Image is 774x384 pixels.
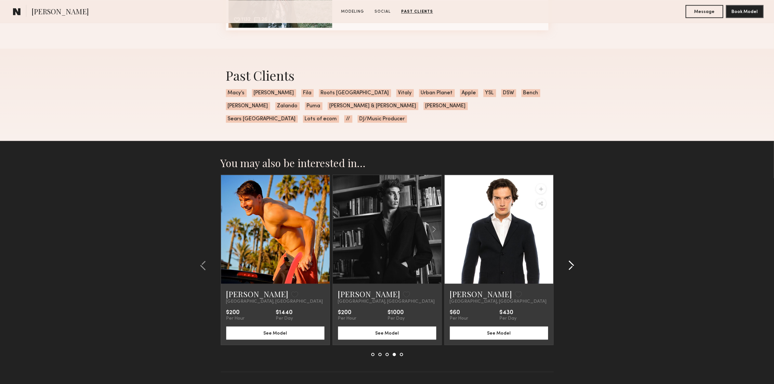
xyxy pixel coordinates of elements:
span: Roots [GEOGRAPHIC_DATA] [319,89,391,97]
span: [GEOGRAPHIC_DATA], [GEOGRAPHIC_DATA] [338,299,435,304]
button: See Model [450,326,548,339]
div: Per Day [388,316,405,321]
span: Macy’s [226,89,247,97]
span: [GEOGRAPHIC_DATA], [GEOGRAPHIC_DATA] [450,299,547,304]
span: DJ/Music Producer [358,115,407,123]
h2: You may also be interested in… [221,156,554,169]
a: See Model [226,330,324,336]
span: YSL [483,89,496,97]
div: Past Clients [226,67,548,84]
a: Past Clients [399,9,436,15]
div: $1440 [276,310,293,316]
span: Apple [460,89,478,97]
a: [PERSON_NAME] [338,289,400,299]
a: [PERSON_NAME] [450,289,512,299]
span: [PERSON_NAME] [32,7,89,18]
div: Per Hour [338,316,357,321]
span: DSW [501,89,516,97]
div: Per Day [276,316,293,321]
span: Lots of ecom [303,115,339,123]
div: Per Hour [450,316,468,321]
span: Zalando [275,102,300,110]
a: [PERSON_NAME] [226,289,289,299]
span: Urban Planet [419,89,455,97]
span: Bench [521,89,540,97]
button: See Model [338,326,436,339]
span: // [344,115,352,123]
span: [GEOGRAPHIC_DATA], [GEOGRAPHIC_DATA] [226,299,323,304]
span: [PERSON_NAME] & [PERSON_NAME] [328,102,418,110]
div: $60 [450,310,468,316]
a: See Model [338,330,436,336]
div: $200 [338,310,357,316]
span: Sears [GEOGRAPHIC_DATA] [226,115,298,123]
button: See Model [226,326,324,339]
span: [PERSON_NAME] [252,89,296,97]
div: $430 [500,310,517,316]
div: $1000 [388,310,405,316]
button: Message [686,5,723,18]
a: Modeling [338,9,367,15]
a: Book Model [726,8,764,14]
a: See Model [450,330,548,336]
span: Puma [305,102,322,110]
span: [PERSON_NAME] [226,102,270,110]
button: Book Model [726,5,764,18]
span: Vitaly [396,89,414,97]
span: [PERSON_NAME] [424,102,468,110]
span: Fila [301,89,314,97]
div: Per Hour [226,316,245,321]
div: $200 [226,310,245,316]
div: Per Day [500,316,517,321]
a: Social [372,9,393,15]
